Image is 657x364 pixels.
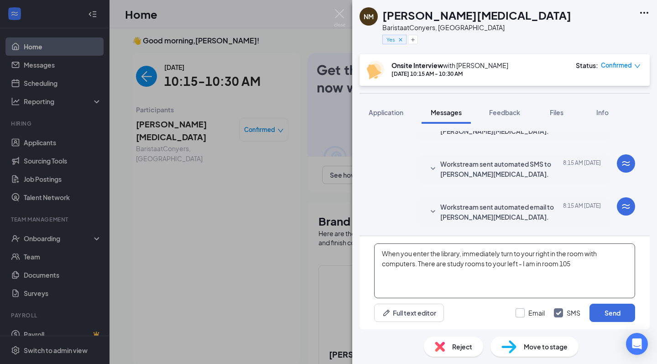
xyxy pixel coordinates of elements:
span: [DATE] 8:15 AM [563,202,601,222]
span: Workstream sent automated email to [PERSON_NAME][MEDICAL_DATA]. [440,202,560,222]
svg: Ellipses [639,7,650,18]
svg: Plus [410,37,416,42]
b: Onsite Interview [391,61,443,69]
svg: WorkstreamLogo [620,158,631,169]
svg: WorkstreamLogo [620,201,631,212]
span: Files [550,108,563,116]
h1: [PERSON_NAME][MEDICAL_DATA] [382,7,571,23]
button: Send [589,304,635,322]
span: Messages [431,108,462,116]
span: Reject [452,342,472,352]
span: Move to stage [524,342,568,352]
div: Barista at Conyers, [GEOGRAPHIC_DATA] [382,23,571,32]
div: with [PERSON_NAME] [391,61,508,70]
span: Yes [386,36,395,43]
div: Open Intercom Messenger [626,333,648,355]
div: [DATE] 10:15 AM - 10:30 AM [391,70,508,78]
span: Info [596,108,609,116]
button: Full text editorPen [374,304,444,322]
div: NM [364,12,374,21]
span: Feedback [489,108,520,116]
svg: SmallChevronDown [428,164,438,174]
span: Confirmed [601,61,632,70]
div: Status : [576,61,598,70]
svg: Pen [382,308,391,317]
button: Plus [408,35,418,44]
span: Application [369,108,403,116]
span: down [634,63,641,69]
span: Workstream sent automated SMS to [PERSON_NAME][MEDICAL_DATA]. [440,159,560,179]
svg: SmallChevronDown [428,206,438,217]
textarea: When you enter the library, immediately turn to your right in the room with computers. There are ... [374,243,635,298]
span: [DATE] 8:15 AM [563,159,601,179]
svg: Cross [397,37,404,43]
